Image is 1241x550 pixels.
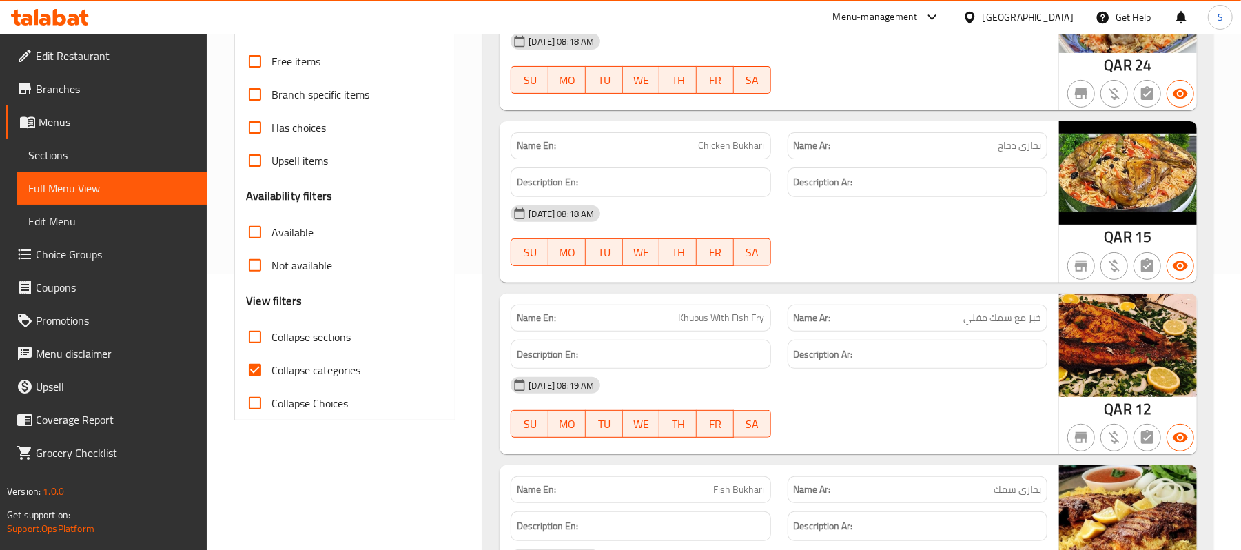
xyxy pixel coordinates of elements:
[1100,252,1128,280] button: Purchased item
[39,114,196,130] span: Menus
[17,205,207,238] a: Edit Menu
[6,337,207,370] a: Menu disclaimer
[702,414,728,434] span: FR
[36,279,196,296] span: Coupons
[548,238,586,266] button: MO
[517,243,543,263] span: SU
[17,139,207,172] a: Sections
[1167,80,1194,108] button: Available
[1100,80,1128,108] button: Purchased item
[659,66,697,94] button: TH
[36,378,196,395] span: Upsell
[794,482,831,497] strong: Name Ar:
[246,188,332,204] h3: Availability filters
[1135,223,1151,250] span: 15
[6,370,207,403] a: Upsell
[1134,80,1161,108] button: Not has choices
[591,414,617,434] span: TU
[1100,424,1128,451] button: Purchased item
[6,105,207,139] a: Menus
[1105,223,1132,250] span: QAR
[734,410,771,438] button: SA
[586,238,623,266] button: TU
[523,207,599,221] span: [DATE] 08:18 AM
[511,238,548,266] button: SU
[1218,10,1223,25] span: S
[983,10,1074,25] div: [GEOGRAPHIC_DATA]
[623,410,660,438] button: WE
[586,410,623,438] button: TU
[7,506,70,524] span: Get support on:
[739,414,766,434] span: SA
[517,70,543,90] span: SU
[1135,52,1151,79] span: 24
[665,243,691,263] span: TH
[697,66,734,94] button: FR
[697,410,734,438] button: FR
[794,174,853,191] strong: Description Ar:
[659,238,697,266] button: TH
[36,345,196,362] span: Menu disclaimer
[554,70,580,90] span: MO
[271,395,348,411] span: Collapse Choices
[36,246,196,263] span: Choice Groups
[1105,52,1132,79] span: QAR
[6,304,207,337] a: Promotions
[43,482,64,500] span: 1.0.0
[963,311,1041,325] span: خبز مع سمك مقلي
[1134,424,1161,451] button: Not has choices
[794,311,831,325] strong: Name Ar:
[36,445,196,461] span: Grocery Checklist
[1067,80,1095,108] button: Not branch specific item
[697,238,734,266] button: FR
[623,66,660,94] button: WE
[659,410,697,438] button: TH
[6,436,207,469] a: Grocery Checklist
[517,482,556,497] strong: Name En:
[794,346,853,363] strong: Description Ar:
[523,35,599,48] span: [DATE] 08:18 AM
[17,172,207,205] a: Full Menu View
[517,174,578,191] strong: Description En:
[734,238,771,266] button: SA
[6,403,207,436] a: Coverage Report
[591,243,617,263] span: TU
[1059,121,1197,225] img: mmw_638867854296374786
[511,66,548,94] button: SU
[794,518,853,535] strong: Description Ar:
[517,311,556,325] strong: Name En:
[517,139,556,153] strong: Name En:
[271,152,328,169] span: Upsell items
[246,293,302,309] h3: View filters
[554,243,580,263] span: MO
[699,139,765,153] span: Chicken Bukhari
[833,9,918,26] div: Menu-management
[702,70,728,90] span: FR
[1167,424,1194,451] button: Available
[271,119,326,136] span: Has choices
[739,243,766,263] span: SA
[794,139,831,153] strong: Name Ar:
[679,311,765,325] span: Khubus With Fish Fry
[517,414,543,434] span: SU
[271,257,332,274] span: Not available
[6,271,207,304] a: Coupons
[36,48,196,64] span: Edit Restaurant
[1135,396,1151,422] span: 12
[271,53,320,70] span: Free items
[6,238,207,271] a: Choice Groups
[28,213,196,230] span: Edit Menu
[511,410,548,438] button: SU
[523,379,599,392] span: [DATE] 08:19 AM
[1134,252,1161,280] button: Not has choices
[739,70,766,90] span: SA
[548,66,586,94] button: MO
[271,86,369,103] span: Branch specific items
[517,346,578,363] strong: Description En:
[7,520,94,538] a: Support.OpsPlatform
[591,70,617,90] span: TU
[1067,424,1095,451] button: Not branch specific item
[623,238,660,266] button: WE
[36,411,196,428] span: Coverage Report
[665,414,691,434] span: TH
